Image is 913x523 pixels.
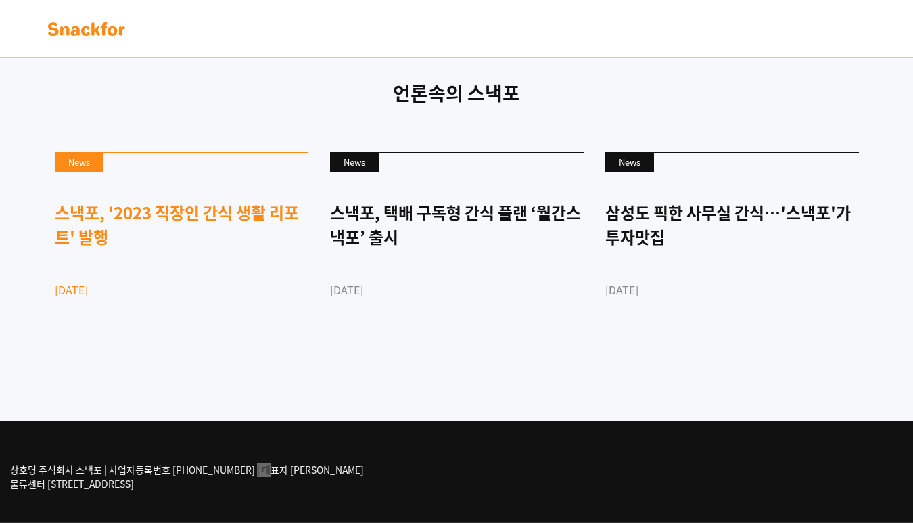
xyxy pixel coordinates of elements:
[605,153,654,172] div: News
[10,463,364,491] p: 상호명 주식회사 스낵포 | 사업자등록번호 [PHONE_NUMBER] | 대표자 [PERSON_NAME] 물류센터 [STREET_ADDRESS]
[330,152,584,345] a: News 스낵포, 택배 구독형 간식 플랜 ‘월간스낵포’ 출시 [DATE]
[55,152,308,345] a: News 스낵포, '2023 직장인 간식 생활 리포트' 발행 [DATE]
[55,281,308,298] div: [DATE]
[605,152,859,345] a: News 삼성도 픽한 사무실 간식…'스낵포'가 투자맛집 [DATE]
[330,153,379,172] div: News
[55,153,103,172] div: News
[44,18,129,40] img: background-main-color.svg
[605,200,859,249] div: 삼성도 픽한 사무실 간식…'스낵포'가 투자맛집
[330,200,584,249] div: 스낵포, 택배 구독형 간식 플랜 ‘월간스낵포’ 출시
[44,79,869,108] p: 언론속의 스낵포
[330,281,584,298] div: [DATE]
[605,281,859,298] div: [DATE]
[55,200,308,249] div: 스낵포, '2023 직장인 간식 생활 리포트' 발행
